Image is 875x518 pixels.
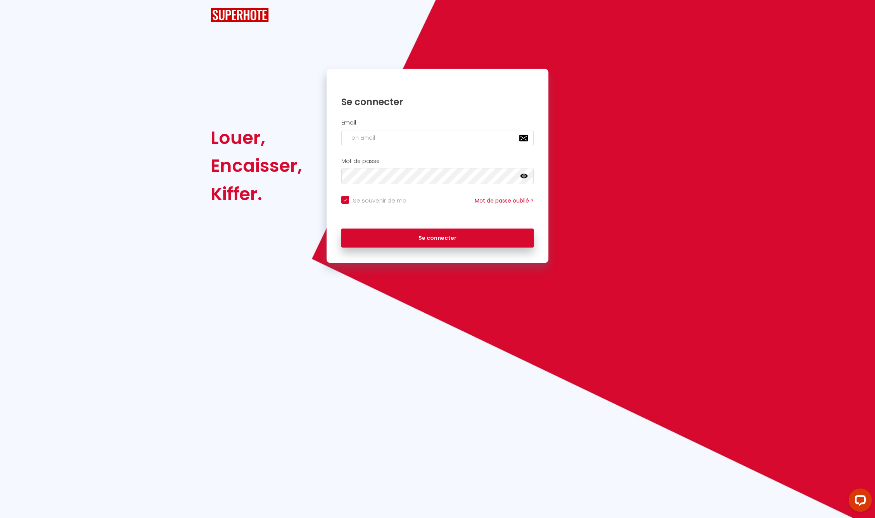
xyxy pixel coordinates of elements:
div: Louer, [211,124,302,152]
div: Kiffer. [211,180,302,208]
button: Se connecter [341,229,534,248]
input: Ton Email [341,130,534,146]
img: SuperHote logo [211,8,269,22]
h2: Email [341,120,534,126]
h2: Mot de passe [341,158,534,165]
div: Encaisser, [211,152,302,180]
h1: Se connecter [341,96,534,108]
iframe: LiveChat chat widget [842,485,875,518]
a: Mot de passe oublié ? [475,197,534,204]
